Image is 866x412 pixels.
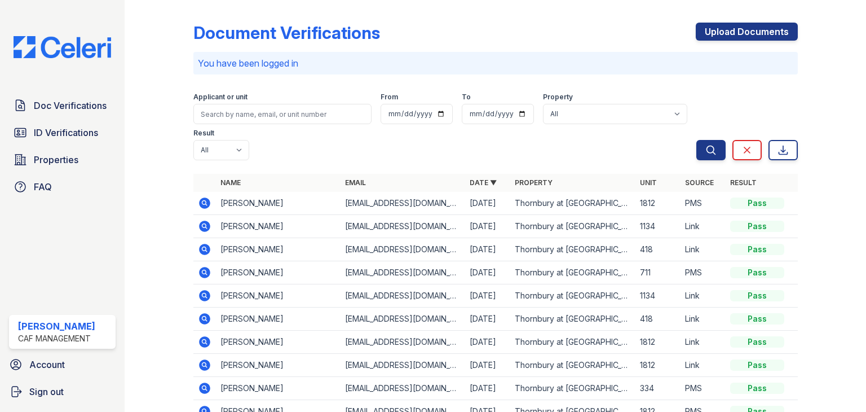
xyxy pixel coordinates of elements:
td: 334 [635,377,681,400]
div: Document Verifications [193,23,380,43]
div: Pass [730,244,784,255]
td: PMS [681,192,726,215]
label: From [381,93,398,102]
div: Pass [730,360,784,371]
a: Account [5,353,120,376]
a: ID Verifications [9,121,116,144]
a: Unit [640,178,657,187]
div: Pass [730,313,784,325]
td: Link [681,354,726,377]
div: CAF Management [18,333,95,344]
td: [PERSON_NAME] [216,377,341,400]
td: Thornbury at [GEOGRAPHIC_DATA] [510,215,635,238]
td: [DATE] [465,238,510,261]
span: Account [29,358,65,371]
td: [PERSON_NAME] [216,215,341,238]
a: Doc Verifications [9,94,116,117]
td: [EMAIL_ADDRESS][DOMAIN_NAME] [341,331,465,354]
td: Thornbury at [GEOGRAPHIC_DATA] [510,261,635,284]
td: [EMAIL_ADDRESS][DOMAIN_NAME] [341,354,465,377]
td: 1812 [635,354,681,377]
a: Source [685,178,714,187]
td: [DATE] [465,331,510,354]
td: [EMAIL_ADDRESS][DOMAIN_NAME] [341,261,465,284]
td: [DATE] [465,354,510,377]
label: Result [193,129,214,138]
td: [DATE] [465,192,510,215]
td: [PERSON_NAME] [216,308,341,331]
td: [EMAIL_ADDRESS][DOMAIN_NAME] [341,308,465,331]
span: ID Verifications [34,126,98,139]
td: [DATE] [465,215,510,238]
td: [EMAIL_ADDRESS][DOMAIN_NAME] [341,215,465,238]
label: To [462,93,471,102]
td: 1812 [635,192,681,215]
td: Thornbury at [GEOGRAPHIC_DATA] [510,238,635,261]
a: Result [730,178,757,187]
a: Property [515,178,553,187]
div: Pass [730,336,784,348]
td: Thornbury at [GEOGRAPHIC_DATA] [510,377,635,400]
td: [DATE] [465,308,510,331]
td: Link [681,238,726,261]
div: Pass [730,198,784,209]
td: [DATE] [465,284,510,308]
td: [EMAIL_ADDRESS][DOMAIN_NAME] [341,192,465,215]
td: Thornbury at [GEOGRAPHIC_DATA] [510,308,635,331]
td: [DATE] [465,261,510,284]
td: Link [681,308,726,331]
label: Applicant or unit [193,93,248,102]
td: PMS [681,377,726,400]
div: Pass [730,267,784,278]
td: [EMAIL_ADDRESS][DOMAIN_NAME] [341,377,465,400]
td: 1812 [635,331,681,354]
div: Pass [730,383,784,394]
div: Pass [730,290,784,301]
a: Properties [9,148,116,171]
td: [PERSON_NAME] [216,238,341,261]
td: Link [681,284,726,308]
a: Upload Documents [696,23,798,41]
span: Properties [34,153,78,166]
a: FAQ [9,176,116,198]
td: 711 [635,261,681,284]
span: Sign out [29,385,64,398]
td: [PERSON_NAME] [216,284,341,308]
td: Thornbury at [GEOGRAPHIC_DATA] [510,192,635,215]
td: Thornbury at [GEOGRAPHIC_DATA] [510,354,635,377]
a: Sign out [5,380,120,403]
td: Thornbury at [GEOGRAPHIC_DATA] [510,331,635,354]
td: Link [681,331,726,354]
span: FAQ [34,180,52,194]
span: Doc Verifications [34,99,107,112]
div: Pass [730,221,784,232]
td: [PERSON_NAME] [216,354,341,377]
td: [EMAIL_ADDRESS][DOMAIN_NAME] [341,238,465,261]
label: Property [543,93,573,102]
td: Link [681,215,726,238]
td: 418 [635,238,681,261]
a: Name [220,178,241,187]
a: Date ▼ [470,178,497,187]
div: [PERSON_NAME] [18,319,95,333]
td: 418 [635,308,681,331]
td: 1134 [635,215,681,238]
td: [PERSON_NAME] [216,331,341,354]
p: You have been logged in [198,56,793,70]
td: [EMAIL_ADDRESS][DOMAIN_NAME] [341,284,465,308]
img: CE_Logo_Blue-a8612792a0a2168367f1c8372b55b34899dd931a85d93a1a3d3e32e68fde9ad4.png [5,36,120,58]
a: Email [345,178,366,187]
td: [PERSON_NAME] [216,261,341,284]
td: [PERSON_NAME] [216,192,341,215]
td: Thornbury at [GEOGRAPHIC_DATA] [510,284,635,308]
td: [DATE] [465,377,510,400]
input: Search by name, email, or unit number [193,104,372,124]
td: PMS [681,261,726,284]
td: 1134 [635,284,681,308]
